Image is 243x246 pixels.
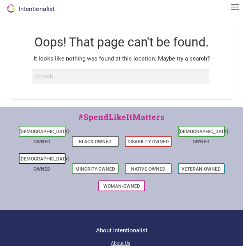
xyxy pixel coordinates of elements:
a: [DEMOGRAPHIC_DATA]-Owned [20,156,70,172]
input: Search [32,69,209,84]
a: [DEMOGRAPHIC_DATA]-Owned [20,129,70,144]
a: Black-Owned [79,139,112,144]
a: Woman-Owned [103,184,140,189]
a: Disability-Owned [128,139,169,144]
a: Veteran-Owned [181,166,221,172]
a: Native-Owned [131,166,165,172]
h1: Oops! That page can't be found. [28,34,214,51]
a: Minority-Owned [75,166,115,172]
a: Intentionalist [3,5,55,12]
p: It looks like nothing was found at this location. Maybe try a search? [28,54,214,63]
p: About Intentionalist [4,226,239,235]
a: [DEMOGRAPHIC_DATA]-Owned [179,129,229,144]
